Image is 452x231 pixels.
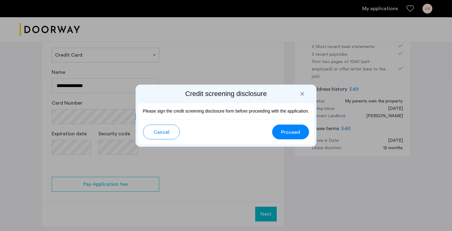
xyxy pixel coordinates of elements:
p: Please sign the credit screening disclosure form before proceeding with the application. [143,108,309,114]
h2: Credit screening disclosure [138,90,314,98]
span: Cancel [153,129,169,136]
button: button [143,125,180,139]
span: Proceed [281,129,300,136]
button: button [272,125,309,139]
